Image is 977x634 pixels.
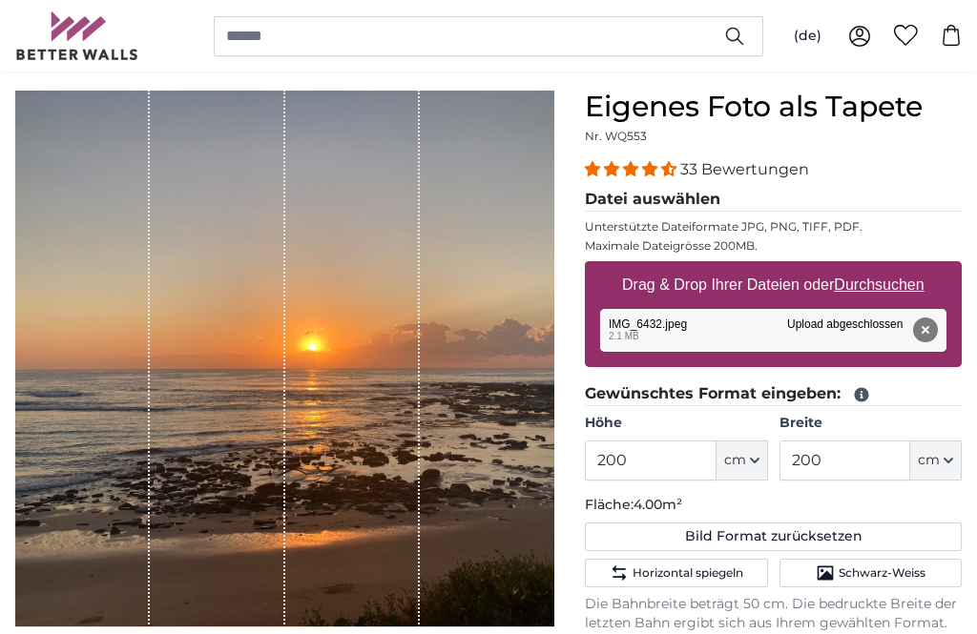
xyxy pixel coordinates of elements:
[780,414,962,433] label: Breite
[780,559,962,587] button: Schwarz-Weiss
[585,595,962,633] p: Die Bahnbreite beträgt 50 cm. Die bedruckte Breite der letzten Bahn ergibt sich aus Ihrem gewählt...
[585,496,962,515] p: Fläche:
[585,559,767,587] button: Horizontal spiegeln
[585,129,647,143] span: Nr. WQ553
[634,496,682,513] span: 4.00m²
[633,565,743,581] span: Horizontal spiegeln
[585,238,962,254] p: Maximale Dateigrösse 200MB.
[839,565,925,581] span: Schwarz-Weiss
[717,440,768,481] button: cm
[585,188,962,212] legend: Datei auswählen
[910,440,962,481] button: cm
[835,276,925,293] u: Durchsuchen
[15,11,139,60] img: Betterwalls
[585,382,962,406] legend: Gewünschtes Format eingeben:
[614,266,932,304] label: Drag & Drop Ihrer Dateien oder
[918,451,940,470] span: cm
[724,451,746,470] span: cm
[779,19,837,53] button: (de)
[585,160,680,178] span: 4.33 stars
[680,160,809,178] span: 33 Bewertungen
[585,90,962,124] h1: Eigenes Foto als Tapete
[585,219,962,235] p: Unterstützte Dateiformate JPG, PNG, TIFF, PDF.
[585,522,962,551] button: Bild Format zurücksetzen
[585,414,767,433] label: Höhe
